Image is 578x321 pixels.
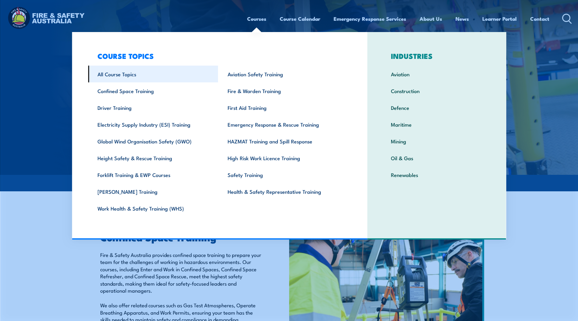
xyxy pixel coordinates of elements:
a: Emergency Response & Rescue Training [218,116,348,133]
a: Defence [381,99,492,116]
a: [PERSON_NAME] Training [88,183,218,200]
a: Construction [381,82,492,99]
a: Renewables [381,166,492,183]
a: About Us [420,11,442,27]
a: Electricity Supply Industry (ESI) Training [88,116,218,133]
a: News [456,11,469,27]
a: Aviation Safety Training [218,66,348,82]
a: Global Wind Organisation Safety (GWO) [88,133,218,150]
a: First Aid Training [218,99,348,116]
h3: INDUSTRIES [381,52,492,60]
a: All Course Topics [88,66,218,82]
a: Height Safety & Rescue Training [88,150,218,166]
a: Forklift Training & EWP Courses [88,166,218,183]
a: HAZMAT Training and Spill Response [218,133,348,150]
a: Fire & Warden Training [218,82,348,99]
a: Learner Portal [482,11,517,27]
h3: COURSE TOPICS [88,52,348,60]
a: Confined Space Training [88,82,218,99]
a: Emergency Response Services [334,11,406,27]
a: Course Calendar [280,11,320,27]
a: Safety Training [218,166,348,183]
a: Health & Safety Representative Training [218,183,348,200]
a: Mining [381,133,492,150]
a: Aviation [381,66,492,82]
a: Courses [247,11,266,27]
p: Fire & Safety Australia provides confined space training to prepare your team for the challenges ... [100,251,261,294]
a: Oil & Gas [381,150,492,166]
a: Maritime [381,116,492,133]
a: Work Health & Safety Training (WHS) [88,200,218,217]
a: Contact [530,11,549,27]
h2: Confined Space Training [100,233,261,241]
a: High Risk Work Licence Training [218,150,348,166]
a: Driver Training [88,99,218,116]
